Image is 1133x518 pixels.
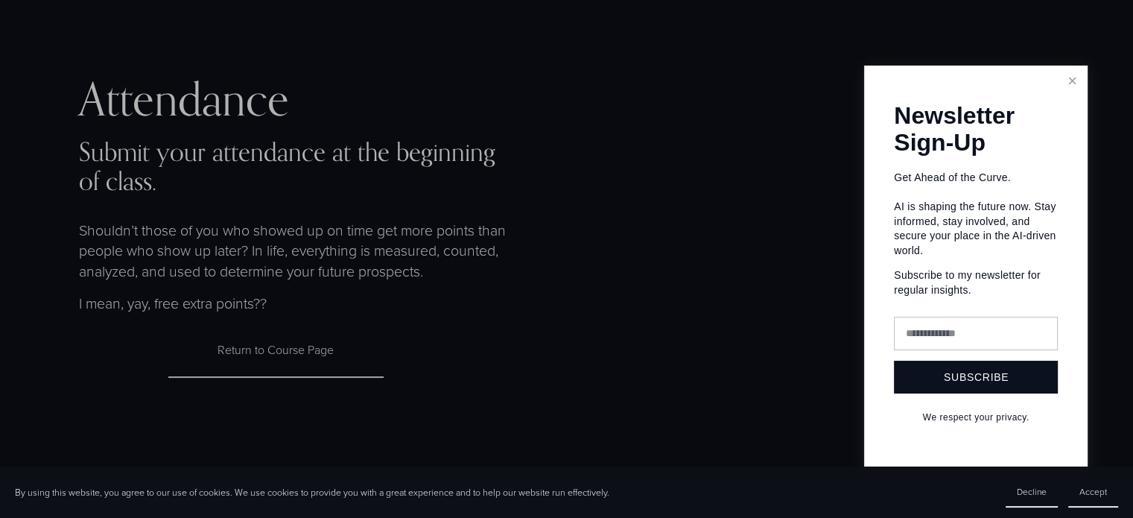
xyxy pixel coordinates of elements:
p: By using this website, you agree to our use of cookies. We use cookies to provide you with a grea... [15,486,609,499]
h1: Newsletter Sign-Up [894,103,1058,155]
p: We respect your privacy. [894,412,1058,424]
span: Decline [1017,485,1047,498]
button: Accept [1068,477,1118,508]
span: Subscribe [944,371,1009,383]
button: Subscribe [894,361,1058,394]
p: Subscribe to my newsletter for regular insights. [894,268,1058,297]
span: Accept [1079,485,1107,498]
button: Decline [1006,477,1058,508]
a: Close [1059,68,1085,94]
p: Get Ahead of the Curve. AI is shaping the future now. Stay informed, stay involved, and secure yo... [894,171,1058,259]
